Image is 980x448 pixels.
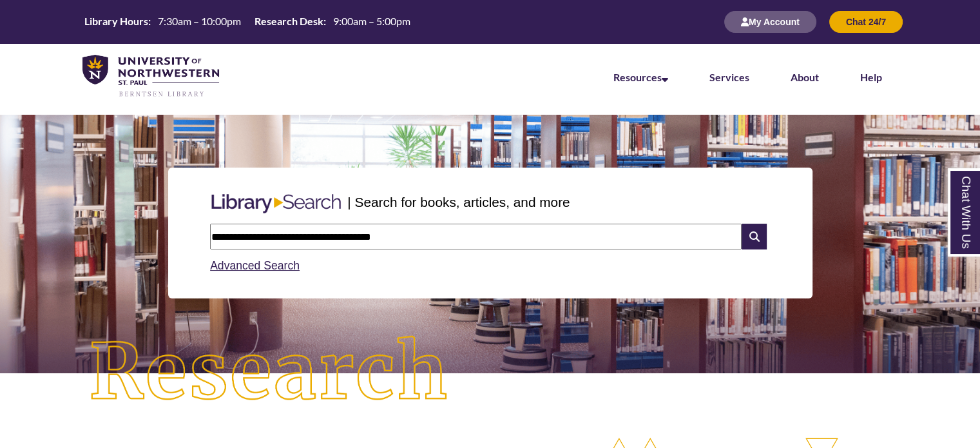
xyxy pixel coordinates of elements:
span: 9:00am – 5:00pm [333,15,410,27]
button: Chat 24/7 [829,11,903,33]
button: My Account [724,11,816,33]
a: Resources [613,71,668,83]
img: Libary Search [205,189,347,219]
th: Research Desk: [249,14,328,28]
span: 7:30am – 10:00pm [158,15,241,27]
p: | Search for books, articles, and more [347,192,570,212]
table: Hours Today [79,14,416,28]
a: Chat 24/7 [829,16,903,27]
i: Search [742,224,766,249]
a: My Account [724,16,816,27]
th: Library Hours: [79,14,153,28]
a: Advanced Search [210,259,300,272]
a: Services [709,71,749,83]
a: Help [860,71,882,83]
a: Hours Today [79,14,416,30]
img: UNWSP Library Logo [82,55,219,98]
a: About [791,71,819,83]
